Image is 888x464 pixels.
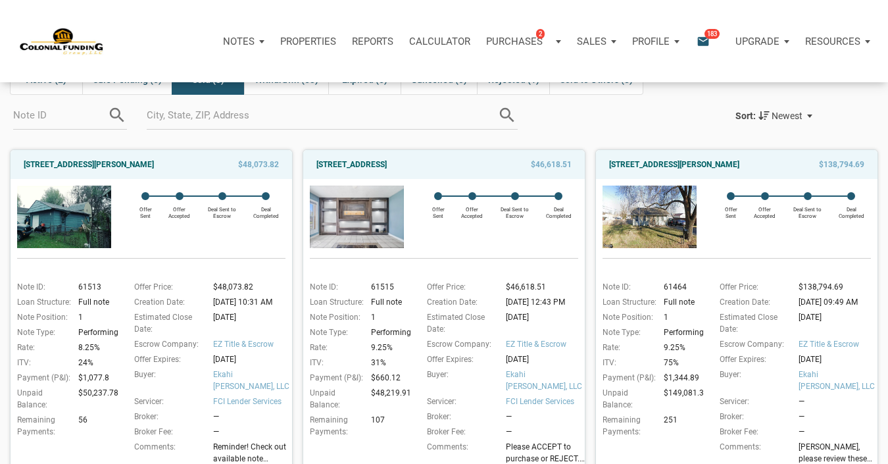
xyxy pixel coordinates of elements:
[506,411,585,423] div: —
[713,411,795,423] div: Broker:
[11,372,75,384] div: Payment (P&I):
[303,387,368,411] div: Unpaid Balance:
[687,22,728,61] button: email183
[11,326,75,338] div: Note Type:
[75,281,118,293] div: 61513
[478,22,569,61] button: Purchases2
[660,326,703,338] div: Performing
[420,353,503,365] div: Offer Expires:
[215,22,272,61] button: Notes
[303,296,368,308] div: Loan Structure:
[795,296,877,308] div: [DATE] 09:49 AM
[420,411,503,423] div: Broker:
[401,22,478,61] a: Calculator
[11,414,75,438] div: Remaining Payments:
[210,281,292,293] div: $48,073.82
[246,200,285,219] div: Deal Completed
[503,353,585,365] div: [DATE]
[128,396,210,407] div: Servicer:
[11,357,75,369] div: ITV:
[569,22,624,61] button: Sales
[420,296,503,308] div: Creation Date:
[303,281,368,293] div: Note ID:
[303,357,368,369] div: ITV:
[660,414,703,438] div: 251
[491,200,539,219] div: Deal Sent to Escrow
[368,372,410,384] div: $660.12
[797,22,878,61] a: Resources
[303,414,368,438] div: Remaining Payments:
[503,281,585,293] div: $46,618.51
[713,426,795,438] div: Broker Fee:
[213,427,219,436] span: —
[713,369,795,392] div: Buyer:
[368,414,410,438] div: 107
[713,338,795,350] div: Escrow Company:
[735,36,779,47] p: Upgrade
[660,342,703,353] div: 9.25%
[368,326,410,338] div: Performing
[213,338,292,350] span: EZ Title & Escrow
[75,414,118,438] div: 56
[503,311,585,335] div: [DATE]
[238,157,279,172] span: $48,073.82
[713,353,795,365] div: Offer Expires:
[596,296,660,308] div: Loan Structure:
[596,357,660,369] div: ITV:
[11,281,75,293] div: Note ID:
[75,372,118,384] div: $1,077.8
[453,200,491,219] div: Offer Accepted
[11,311,75,323] div: Note Position:
[409,36,470,47] p: Calculator
[128,311,210,335] div: Estimated Close Date:
[624,22,687,61] button: Profile
[223,36,255,47] p: Notes
[368,387,410,411] div: $48,219.91
[713,311,795,335] div: Estimated Close Date:
[716,200,746,219] div: Offer Sent
[596,372,660,384] div: Payment (P&I):
[210,353,292,365] div: [DATE]
[799,411,877,423] div: —
[704,28,720,39] span: 183
[728,22,797,61] a: Upgrade
[213,396,292,407] span: FCI Lender Services
[506,338,585,350] span: EZ Title & Escrow
[603,186,697,248] img: 568545
[486,36,543,47] p: Purchases
[368,342,410,353] div: 9.25%
[11,296,75,308] div: Loan Structure:
[596,326,660,338] div: Note Type:
[272,22,344,61] a: Properties
[75,357,118,369] div: 24%
[536,28,545,39] span: 2
[210,311,292,335] div: [DATE]
[17,186,111,248] img: 572347
[772,111,802,121] span: Newest
[713,281,795,293] div: Offer Price:
[128,369,210,392] div: Buyer:
[506,427,512,436] span: —
[713,296,795,308] div: Creation Date:
[24,157,154,172] a: [STREET_ADDRESS][PERSON_NAME]
[503,296,585,308] div: [DATE] 12:43 PM
[660,387,703,411] div: $149,081.3
[303,326,368,338] div: Note Type:
[819,157,864,172] span: $138,794.69
[75,342,118,353] div: 8.25%
[805,36,860,47] p: Resources
[799,427,804,436] span: —
[735,111,756,121] div: Sort:
[128,296,210,308] div: Creation Date:
[352,36,393,47] p: Reports
[75,326,118,338] div: Performing
[11,342,75,353] div: Rate:
[660,372,703,384] div: $1,344.89
[420,281,503,293] div: Offer Price:
[131,200,160,219] div: Offer Sent
[368,281,410,293] div: 61515
[11,387,75,411] div: Unpaid Balance:
[420,311,503,335] div: Estimated Close Date:
[199,200,246,219] div: Deal Sent to Escrow
[147,100,498,130] input: City, State, ZIP, Address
